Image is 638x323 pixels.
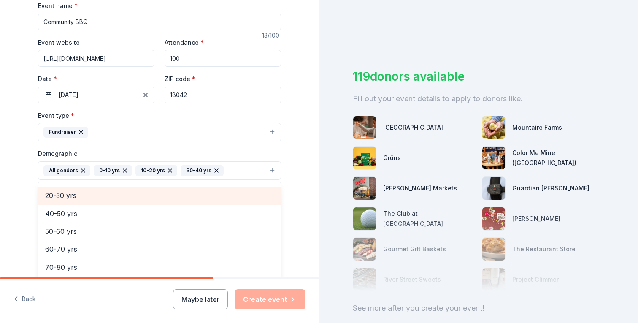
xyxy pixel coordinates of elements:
[45,190,274,201] span: 20-30 yrs
[38,161,281,180] button: All genders0-10 yrs10-20 yrs30-40 yrs
[94,165,132,176] div: 0-10 yrs
[181,165,224,176] div: 30-40 yrs
[45,208,274,219] span: 40-50 yrs
[43,165,90,176] div: All genders
[45,262,274,273] span: 70-80 yrs
[45,244,274,255] span: 60-70 yrs
[38,182,281,283] div: All genders0-10 yrs10-20 yrs30-40 yrs
[135,165,177,176] div: 10-20 yrs
[45,226,274,237] span: 50-60 yrs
